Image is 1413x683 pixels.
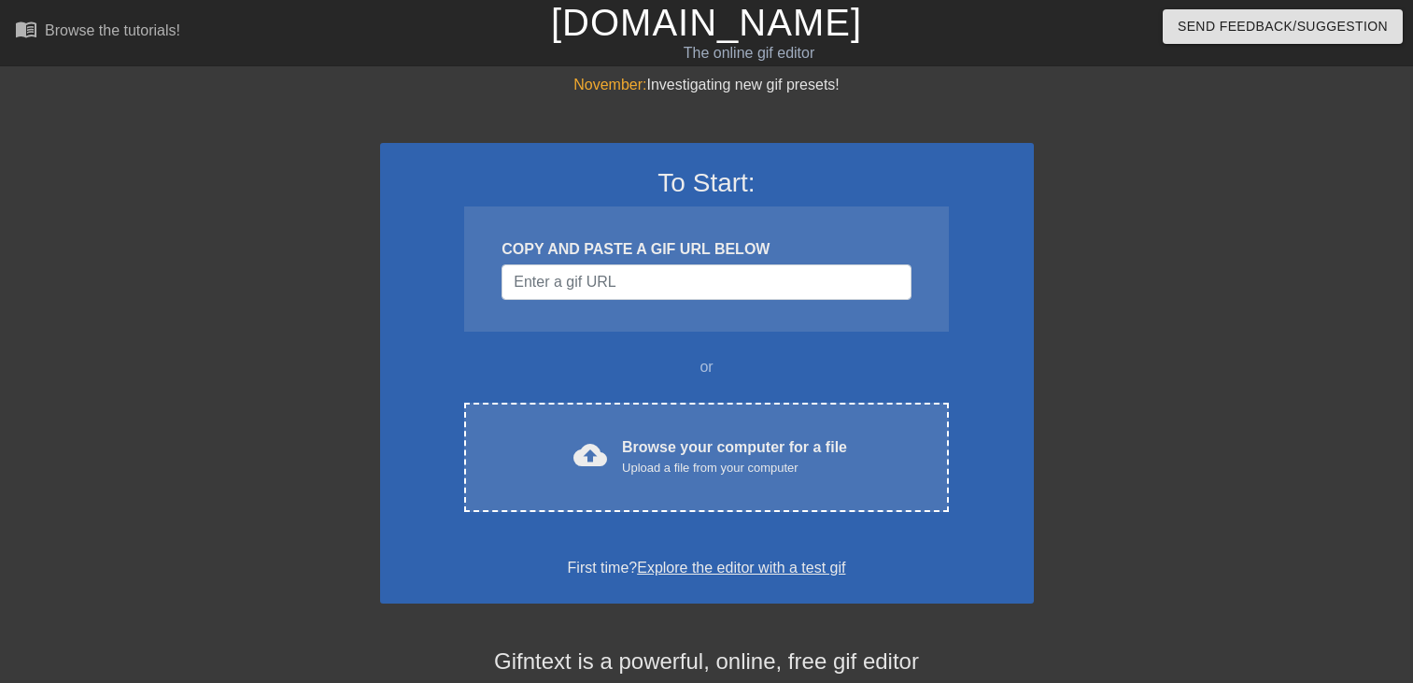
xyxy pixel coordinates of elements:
[15,18,37,40] span: menu_book
[1163,9,1403,44] button: Send Feedback/Suggestion
[380,648,1034,676] h4: Gifntext is a powerful, online, free gif editor
[551,2,862,43] a: [DOMAIN_NAME]
[1178,15,1388,38] span: Send Feedback/Suggestion
[622,436,847,477] div: Browse your computer for a file
[429,356,985,378] div: or
[502,238,911,261] div: COPY AND PASTE A GIF URL BELOW
[637,560,845,576] a: Explore the editor with a test gif
[573,438,607,472] span: cloud_upload
[15,18,180,47] a: Browse the tutorials!
[622,459,847,477] div: Upload a file from your computer
[45,22,180,38] div: Browse the tutorials!
[502,264,911,300] input: Username
[404,167,1010,199] h3: To Start:
[404,557,1010,579] div: First time?
[573,77,646,92] span: November:
[480,42,1017,64] div: The online gif editor
[380,74,1034,96] div: Investigating new gif presets!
